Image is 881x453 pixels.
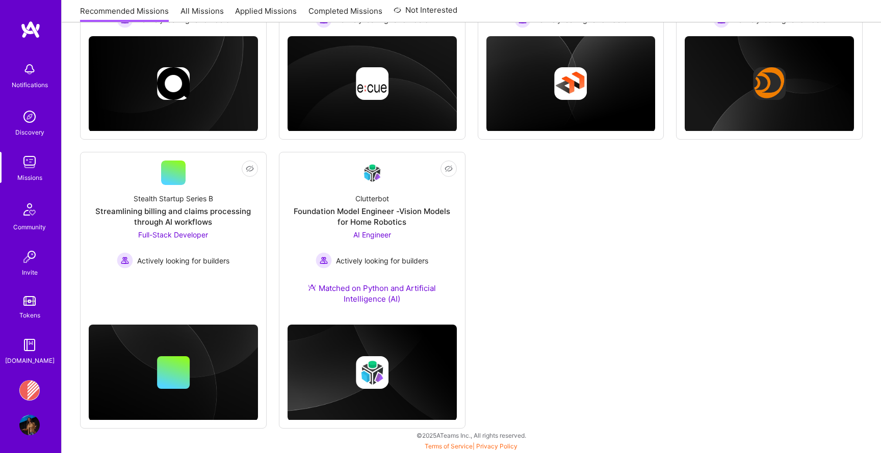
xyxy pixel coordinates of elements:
div: Clutterbot [355,193,389,204]
img: cover [89,36,258,132]
a: Banjo Health: AI Coding Tools Enablement Workshop [17,380,42,401]
div: Notifications [12,79,48,90]
img: Actively looking for builders [316,252,332,269]
img: Invite [19,247,40,267]
div: Streamlining billing and claims processing through AI workflows [89,206,258,227]
div: Discovery [15,127,44,138]
img: Actively looking for builders [117,252,133,269]
img: discovery [19,106,40,127]
img: cover [288,325,457,420]
a: Applied Missions [235,6,297,22]
span: AI Engineer [353,230,391,239]
a: All Missions [180,6,224,22]
a: Company LogoClutterbotFoundation Model Engineer -Vision Models for Home RoboticsAI Engineer Activ... [288,161,457,316]
img: Ateam Purple Icon [308,283,316,291]
img: Company logo [157,67,190,100]
img: Banjo Health: AI Coding Tools Enablement Workshop [19,380,40,401]
img: cover [288,36,457,132]
img: cover [89,325,258,420]
i: icon EyeClosed [246,165,254,173]
div: Community [13,222,46,232]
a: Privacy Policy [476,442,517,450]
a: Completed Missions [308,6,382,22]
img: teamwork [19,152,40,172]
a: User Avatar [17,415,42,435]
img: Company Logo [360,161,384,185]
span: Actively looking for builders [137,255,229,266]
img: logo [20,20,41,39]
div: Foundation Model Engineer -Vision Models for Home Robotics [288,206,457,227]
img: Company logo [356,67,388,100]
a: Recommended Missions [80,6,169,22]
img: tokens [23,296,36,306]
img: cover [685,36,854,132]
span: | [425,442,517,450]
div: [DOMAIN_NAME] [5,355,55,366]
span: Actively looking for builders [336,255,428,266]
a: Not Interested [394,4,457,22]
img: Company logo [753,67,786,100]
img: bell [19,59,40,79]
div: Invite [22,267,38,278]
span: Full-Stack Developer [138,230,208,239]
div: Matched on Python and Artificial Intelligence (AI) [288,283,457,304]
div: Missions [17,172,42,183]
img: Community [17,197,42,222]
a: Terms of Service [425,442,473,450]
img: guide book [19,335,40,355]
img: cover [486,36,656,132]
a: Stealth Startup Series BStreamlining billing and claims processing through AI workflowsFull-Stack... [89,161,258,286]
img: Company logo [356,356,388,389]
div: Tokens [19,310,40,321]
img: Company logo [554,67,587,100]
img: User Avatar [19,415,40,435]
div: © 2025 ATeams Inc., All rights reserved. [61,422,881,448]
i: icon EyeClosed [445,165,453,173]
div: Stealth Startup Series B [134,193,213,204]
